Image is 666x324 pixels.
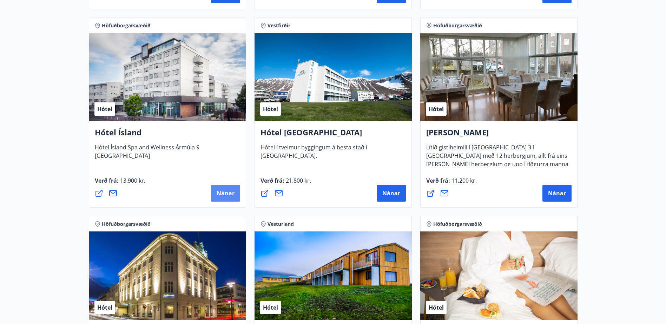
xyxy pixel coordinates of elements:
[211,185,240,202] button: Nánar
[542,185,572,202] button: Nánar
[426,177,477,190] span: Verð frá :
[261,127,406,143] h4: Hótel [GEOGRAPHIC_DATA]
[261,143,367,165] span: Hótel í tveimur byggingum á besta stað í [GEOGRAPHIC_DATA].
[382,189,400,197] span: Nánar
[426,143,568,182] span: Lítið gistiheimili í [GEOGRAPHIC_DATA] 3 í [GEOGRAPHIC_DATA] með 12 herbergjum, allt frá eins [PE...
[119,177,145,184] span: 13.900 kr.
[95,143,199,165] span: Hótel Ísland Spa and Wellness Ármúla 9 [GEOGRAPHIC_DATA]
[102,22,151,29] span: Höfuðborgarsvæðið
[263,304,278,311] span: Hótel
[548,189,566,197] span: Nánar
[429,304,444,311] span: Hótel
[268,22,290,29] span: Vestfirðir
[263,105,278,113] span: Hótel
[284,177,311,184] span: 21.800 kr.
[95,127,240,143] h4: Hótel Ísland
[95,177,145,190] span: Verð frá :
[433,22,482,29] span: Höfuðborgarsvæðið
[377,185,406,202] button: Nánar
[433,221,482,228] span: Höfuðborgarsvæðið
[102,221,151,228] span: Höfuðborgarsvæðið
[97,304,112,311] span: Hótel
[97,105,112,113] span: Hótel
[268,221,294,228] span: Vesturland
[429,105,444,113] span: Hótel
[217,189,235,197] span: Nánar
[426,127,572,143] h4: [PERSON_NAME]
[261,177,311,190] span: Verð frá :
[450,177,477,184] span: 11.200 kr.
